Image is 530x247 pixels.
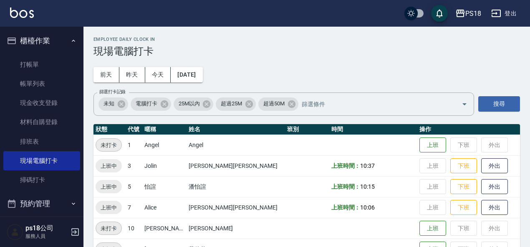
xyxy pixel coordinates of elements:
button: save [431,5,448,22]
div: 超過25M [216,97,256,111]
span: 未打卡 [96,224,121,233]
button: 登出 [488,6,520,21]
td: 1 [126,135,142,155]
span: 10:15 [360,183,375,190]
button: 預約管理 [3,193,80,215]
button: PS18 [452,5,485,22]
td: 3 [126,155,142,176]
div: PS18 [465,8,481,19]
button: 上班 [419,137,446,153]
th: 狀態 [93,124,126,135]
div: 25M以內 [174,97,214,111]
td: [PERSON_NAME] [187,218,285,239]
button: 外出 [481,200,508,215]
span: 10:06 [360,204,375,211]
button: Open [458,97,471,111]
b: 上班時間： [331,183,361,190]
a: 排班表 [3,132,80,151]
button: 下班 [450,158,477,174]
p: 服務人員 [25,232,68,240]
td: 7 [126,197,142,218]
span: 未知 [98,100,119,108]
button: [DATE] [171,67,202,82]
span: 超過25M [216,100,247,108]
a: 材料自購登錄 [3,112,80,132]
button: 前天 [93,67,119,82]
span: 上班中 [96,162,122,170]
a: 現金收支登錄 [3,93,80,112]
h5: ps18公司 [25,224,68,232]
b: 上班時間： [331,204,361,211]
td: Angel [187,135,285,155]
b: 上班時間： [331,162,361,169]
a: 現場電腦打卡 [3,151,80,170]
button: 今天 [145,67,171,82]
span: 10:37 [360,162,375,169]
td: 怡諠 [142,176,187,197]
td: 10 [126,218,142,239]
th: 暱稱 [142,124,187,135]
button: 外出 [481,179,508,195]
td: Angel [142,135,187,155]
a: 打帳單 [3,55,80,74]
span: 上班中 [96,182,122,191]
div: 未知 [98,97,128,111]
th: 姓名 [187,124,285,135]
label: 篩選打卡記錄 [99,89,126,95]
th: 時間 [329,124,418,135]
div: 超過50M [258,97,298,111]
span: 電腦打卡 [131,100,162,108]
td: [PERSON_NAME][PERSON_NAME] [187,155,285,176]
a: 帳單列表 [3,74,80,93]
span: 超過50M [258,100,290,108]
span: 上班中 [96,203,122,212]
div: 電腦打卡 [131,97,171,111]
td: Alice [142,197,187,218]
button: 下班 [450,200,477,215]
td: Jolin [142,155,187,176]
span: 未打卡 [96,141,121,150]
button: 報表及分析 [3,215,80,236]
th: 操作 [417,124,520,135]
td: [PERSON_NAME] [142,218,187,239]
h2: Employee Daily Clock In [93,37,520,42]
span: 25M以內 [174,100,205,108]
th: 班別 [285,124,329,135]
button: 外出 [481,158,508,174]
img: Logo [10,7,34,18]
th: 代號 [126,124,142,135]
input: 篩選條件 [300,97,447,111]
img: Person [7,224,23,240]
h3: 現場電腦打卡 [93,45,520,57]
button: 櫃檯作業 [3,30,80,52]
button: 下班 [450,179,477,195]
td: 潘怡諠 [187,176,285,197]
button: 昨天 [119,67,145,82]
a: 掃碼打卡 [3,170,80,190]
td: 5 [126,176,142,197]
button: 搜尋 [478,96,520,112]
td: [PERSON_NAME][PERSON_NAME] [187,197,285,218]
button: 上班 [419,221,446,236]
